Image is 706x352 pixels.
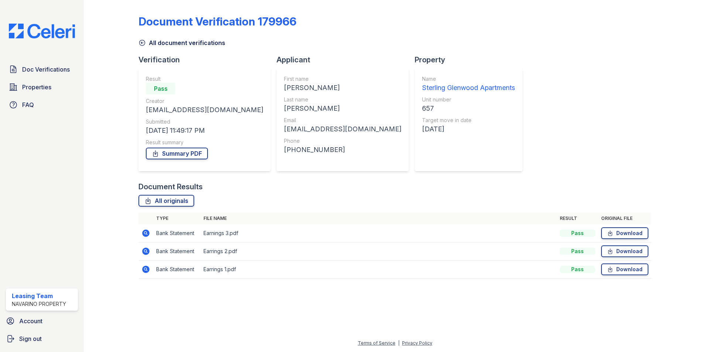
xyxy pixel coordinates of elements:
span: Sign out [19,334,42,343]
a: Summary PDF [146,148,208,159]
div: Verification [138,55,277,65]
div: [EMAIL_ADDRESS][DOMAIN_NAME] [146,105,263,115]
div: Unit number [422,96,515,103]
div: | [398,340,400,346]
th: Original file [598,213,651,224]
div: Submitted [146,118,263,125]
div: Last name [284,96,401,103]
div: Phone [284,137,401,145]
a: Sign out [3,331,81,346]
span: Account [19,317,42,325]
td: Bank Statement [153,242,201,260]
a: Name Sterling Glenwood Apartments [422,75,515,93]
div: Property [415,55,528,65]
a: Account [3,314,81,328]
div: [PERSON_NAME] [284,103,401,114]
th: File name [201,213,557,224]
a: Doc Verifications [6,62,78,77]
div: Email [284,117,401,124]
span: Properties [22,83,51,92]
div: Sterling Glenwood Apartments [422,83,515,93]
div: [PHONE_NUMBER] [284,145,401,155]
div: First name [284,75,401,83]
div: [EMAIL_ADDRESS][DOMAIN_NAME] [284,124,401,134]
div: Navarino Property [12,300,66,308]
a: Download [601,227,648,239]
div: Creator [146,97,263,105]
div: [PERSON_NAME] [284,83,401,93]
div: Pass [560,248,595,255]
td: Earrings 1.pdf [201,260,557,279]
span: FAQ [22,100,34,109]
div: [DATE] 11:49:17 PM [146,125,263,136]
a: Properties [6,80,78,94]
div: 657 [422,103,515,114]
a: Privacy Policy [402,340,432,346]
div: Pass [146,83,175,94]
td: Earrings 2.pdf [201,242,557,260]
a: Terms of Service [358,340,395,346]
div: Applicant [277,55,415,65]
div: Document Verification 179966 [138,15,297,28]
div: Result [146,75,263,83]
a: All document verifications [138,38,225,47]
th: Type [153,213,201,224]
span: Doc Verifications [22,65,70,74]
div: Result summary [146,139,263,146]
img: CE_Logo_Blue-a8612792a0a2168367f1c8372b55b34899dd931a85d93a1a3d3e32e68fde9ad4.png [3,24,81,38]
div: Document Results [138,182,203,192]
div: Pass [560,230,595,237]
div: Pass [560,266,595,273]
div: Name [422,75,515,83]
div: Target move in date [422,117,515,124]
td: Earnings 3.pdf [201,224,557,242]
td: Bank Statement [153,224,201,242]
a: FAQ [6,97,78,112]
a: Download [601,245,648,257]
a: Download [601,263,648,275]
a: All originals [138,195,194,207]
th: Result [557,213,598,224]
td: Bank Statement [153,260,201,279]
div: Leasing Team [12,291,66,300]
div: [DATE] [422,124,515,134]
